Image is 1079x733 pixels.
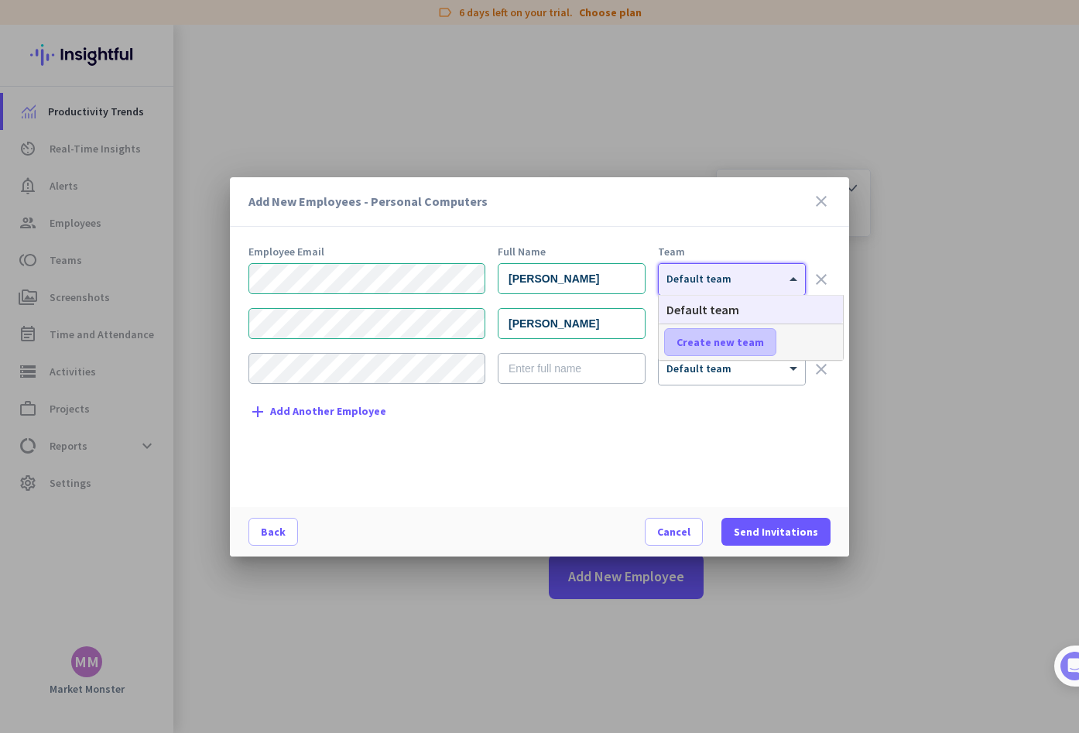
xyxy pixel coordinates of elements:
i: clear [812,270,831,289]
h3: Add New Employees - Personal Computers [248,195,812,207]
button: Send Invitations [721,518,831,546]
span: Create new team [677,334,764,350]
button: Create new team [664,328,776,356]
div: Options List [659,296,843,324]
input: Enter full name [498,263,646,294]
span: Send Invitations [734,524,818,539]
span: Default team [666,302,739,317]
input: Enter full name [498,308,646,339]
i: close [812,192,831,211]
i: clear [812,360,831,378]
button: Cancel [645,518,703,546]
span: Back [261,524,286,539]
span: Add Another Employee [270,406,386,417]
input: Enter full name [498,353,646,384]
div: Full Name [498,246,646,257]
i: add [248,402,267,421]
button: Back [248,518,298,546]
div: Team [658,246,806,257]
span: Cancel [657,524,690,539]
div: Employee Email [248,246,485,257]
